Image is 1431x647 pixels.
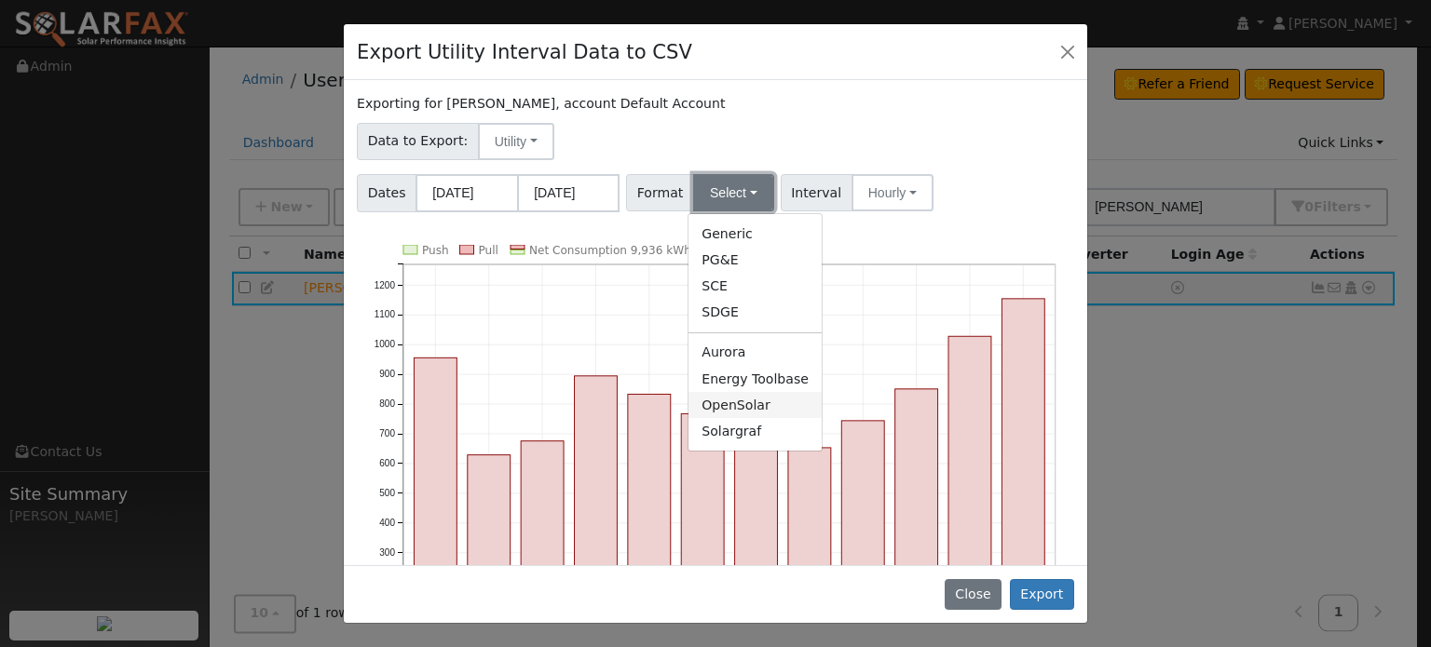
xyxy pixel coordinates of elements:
text: 600 [379,458,395,468]
text: Push [422,244,449,257]
a: Aurora [688,340,822,366]
rect: onclick="" [841,421,884,642]
button: Export [1010,579,1074,611]
span: Format [626,174,694,211]
a: OpenSolar [688,392,822,418]
a: Generic [688,221,822,247]
text: 300 [379,547,395,558]
rect: onclick="" [575,376,618,642]
rect: onclick="" [948,336,991,641]
button: Hourly [852,174,934,211]
rect: onclick="" [895,389,938,642]
a: PG&E [688,247,822,273]
button: Close [945,579,1002,611]
a: Energy Toolbase [688,366,822,392]
a: SDGE [688,300,822,326]
button: Utility [478,123,554,160]
a: Solargraf [688,418,822,444]
rect: onclick="" [735,420,778,642]
span: Interval [781,174,852,211]
h4: Export Utility Interval Data to CSV [357,37,692,67]
span: Data to Export: [357,123,479,160]
rect: onclick="" [468,454,511,641]
text: 500 [379,488,395,498]
rect: onclick="" [1002,299,1045,642]
text: Net Consumption 9,936 kWh [529,244,691,257]
rect: onclick="" [521,440,564,641]
text: Pull [479,244,498,257]
text: 1000 [375,339,396,349]
text: 900 [379,369,395,379]
rect: onclick="" [681,413,724,641]
text: 400 [379,518,395,528]
button: Select [693,174,774,211]
button: Close [1055,38,1081,64]
rect: onclick="" [788,448,831,642]
a: SCE [688,274,822,300]
text: 1100 [375,309,396,319]
text: 700 [379,428,395,438]
rect: onclick="" [628,394,671,641]
text: 800 [379,398,395,409]
rect: onclick="" [415,357,457,641]
span: Dates [357,174,416,212]
text: 1200 [375,279,396,290]
label: Exporting for [PERSON_NAME], account Default Account [357,94,725,114]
